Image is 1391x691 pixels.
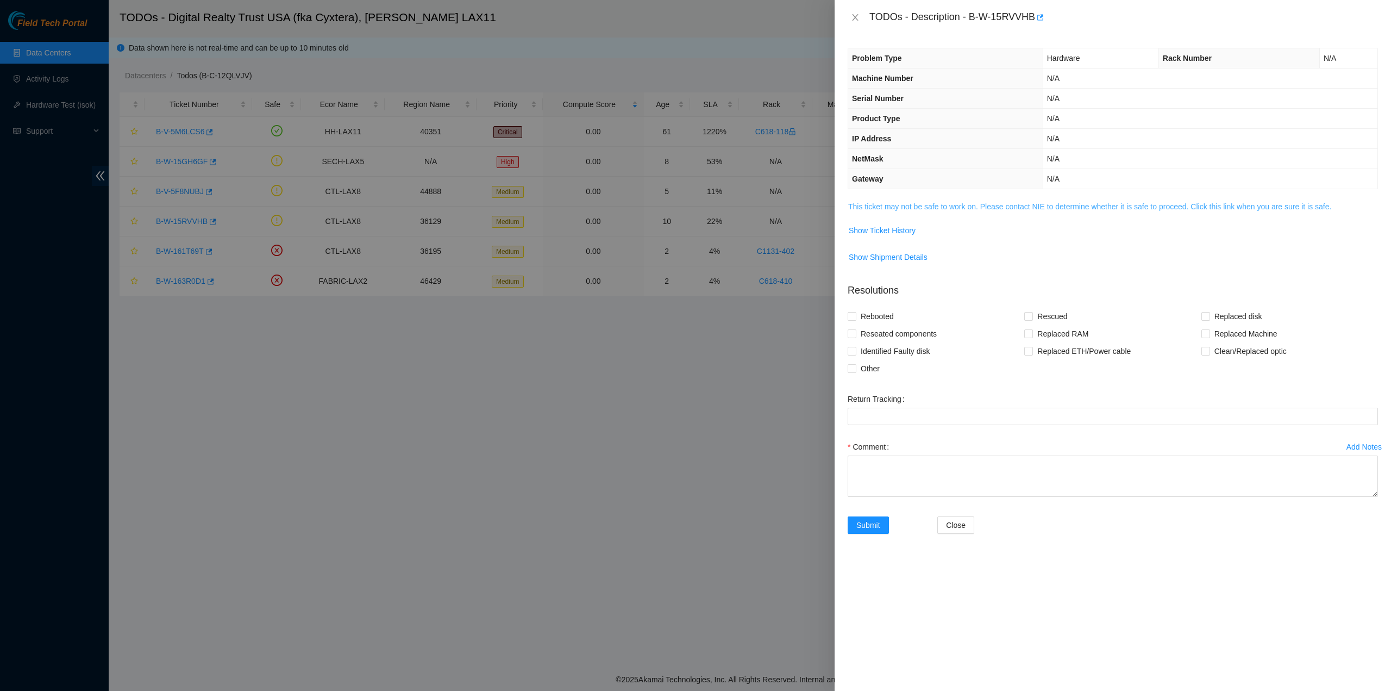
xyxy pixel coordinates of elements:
[1210,343,1291,360] span: Clean/Replaced optic
[1033,343,1135,360] span: Replaced ETH/Power cable
[849,251,928,263] span: Show Shipment Details
[1210,325,1282,343] span: Replaced Machine
[848,390,909,408] label: Return Tracking
[1047,154,1060,163] span: N/A
[1047,94,1060,103] span: N/A
[1047,74,1060,83] span: N/A
[848,408,1378,425] input: Return Tracking
[852,154,884,163] span: NetMask
[1346,438,1382,456] button: Add Notes
[937,516,974,534] button: Close
[852,74,913,83] span: Machine Number
[848,438,893,456] label: Comment
[1033,325,1093,343] span: Replaced RAM
[1346,443,1382,451] div: Add Notes
[852,54,902,63] span: Problem Type
[1047,114,1060,123] span: N/A
[848,248,928,266] button: Show Shipment Details
[1047,175,1060,183] span: N/A
[869,9,1378,26] div: TODOs - Description - B-W-15RVVHB
[856,343,935,360] span: Identified Faulty disk
[849,225,916,236] span: Show Ticket History
[1210,308,1267,325] span: Replaced disk
[1047,54,1080,63] span: Hardware
[852,94,904,103] span: Serial Number
[1047,134,1060,143] span: N/A
[848,456,1378,497] textarea: Comment
[856,519,880,531] span: Submit
[1324,54,1336,63] span: N/A
[848,516,889,534] button: Submit
[1163,54,1212,63] span: Rack Number
[848,275,1378,298] p: Resolutions
[856,308,898,325] span: Rebooted
[852,175,884,183] span: Gateway
[1033,308,1072,325] span: Rescued
[848,202,1331,211] a: This ticket may not be safe to work on. Please contact NIE to determine whether it is safe to pro...
[946,519,966,531] span: Close
[848,13,863,23] button: Close
[851,13,860,22] span: close
[856,360,884,377] span: Other
[848,222,916,239] button: Show Ticket History
[852,134,891,143] span: IP Address
[856,325,941,343] span: Reseated components
[852,114,900,123] span: Product Type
